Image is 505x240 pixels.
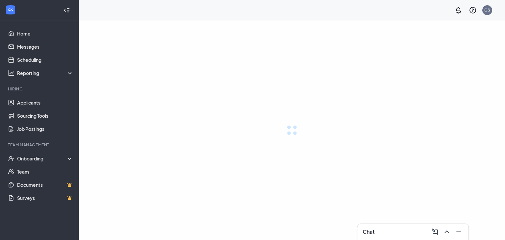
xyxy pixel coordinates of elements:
[17,96,73,109] a: Applicants
[8,142,72,148] div: Team Management
[17,27,73,40] a: Home
[8,155,14,162] svg: UserCheck
[63,7,70,13] svg: Collapse
[17,40,73,53] a: Messages
[17,155,74,162] div: Onboarding
[469,6,477,14] svg: QuestionInfo
[17,53,73,66] a: Scheduling
[17,178,73,191] a: DocumentsCrown
[429,227,440,237] button: ComposeMessage
[8,70,14,76] svg: Analysis
[453,227,463,237] button: Minimize
[17,165,73,178] a: Team
[363,228,374,235] h3: Chat
[17,70,74,76] div: Reporting
[17,109,73,122] a: Sourcing Tools
[17,191,73,204] a: SurveysCrown
[454,6,462,14] svg: Notifications
[455,228,463,236] svg: Minimize
[17,122,73,135] a: Job Postings
[484,7,490,13] div: GS
[7,7,14,13] svg: WorkstreamLogo
[8,86,72,92] div: Hiring
[441,227,451,237] button: ChevronUp
[443,228,451,236] svg: ChevronUp
[431,228,439,236] svg: ComposeMessage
